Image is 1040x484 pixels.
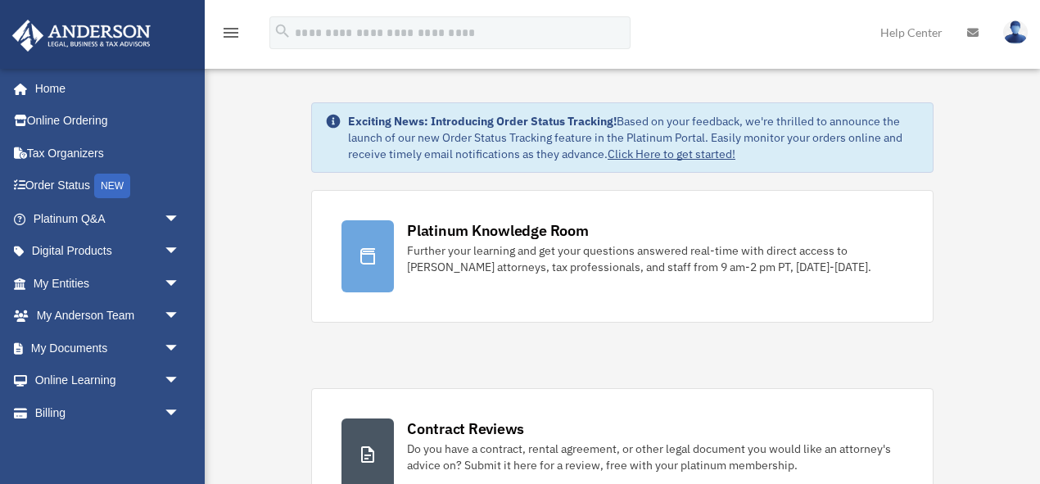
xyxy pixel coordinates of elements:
[11,300,205,332] a: My Anderson Teamarrow_drop_down
[11,72,197,105] a: Home
[164,332,197,365] span: arrow_drop_down
[348,114,617,129] strong: Exciting News: Introducing Order Status Tracking!
[164,300,197,333] span: arrow_drop_down
[407,418,524,439] div: Contract Reviews
[164,267,197,301] span: arrow_drop_down
[274,22,292,40] i: search
[7,20,156,52] img: Anderson Advisors Platinum Portal
[164,202,197,236] span: arrow_drop_down
[221,23,241,43] i: menu
[11,235,205,268] a: Digital Productsarrow_drop_down
[164,364,197,398] span: arrow_drop_down
[11,170,205,203] a: Order StatusNEW
[11,364,205,397] a: Online Learningarrow_drop_down
[11,202,205,235] a: Platinum Q&Aarrow_drop_down
[311,190,934,323] a: Platinum Knowledge Room Further your learning and get your questions answered real-time with dire...
[11,267,205,300] a: My Entitiesarrow_drop_down
[221,29,241,43] a: menu
[407,242,903,275] div: Further your learning and get your questions answered real-time with direct access to [PERSON_NAM...
[94,174,130,198] div: NEW
[11,429,205,462] a: Events Calendar
[407,220,589,241] div: Platinum Knowledge Room
[348,113,920,162] div: Based on your feedback, we're thrilled to announce the launch of our new Order Status Tracking fe...
[11,105,205,138] a: Online Ordering
[164,235,197,269] span: arrow_drop_down
[11,332,205,364] a: My Documentsarrow_drop_down
[608,147,735,161] a: Click Here to get started!
[1003,20,1028,44] img: User Pic
[407,441,903,473] div: Do you have a contract, rental agreement, or other legal document you would like an attorney's ad...
[11,137,205,170] a: Tax Organizers
[164,396,197,430] span: arrow_drop_down
[11,396,205,429] a: Billingarrow_drop_down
